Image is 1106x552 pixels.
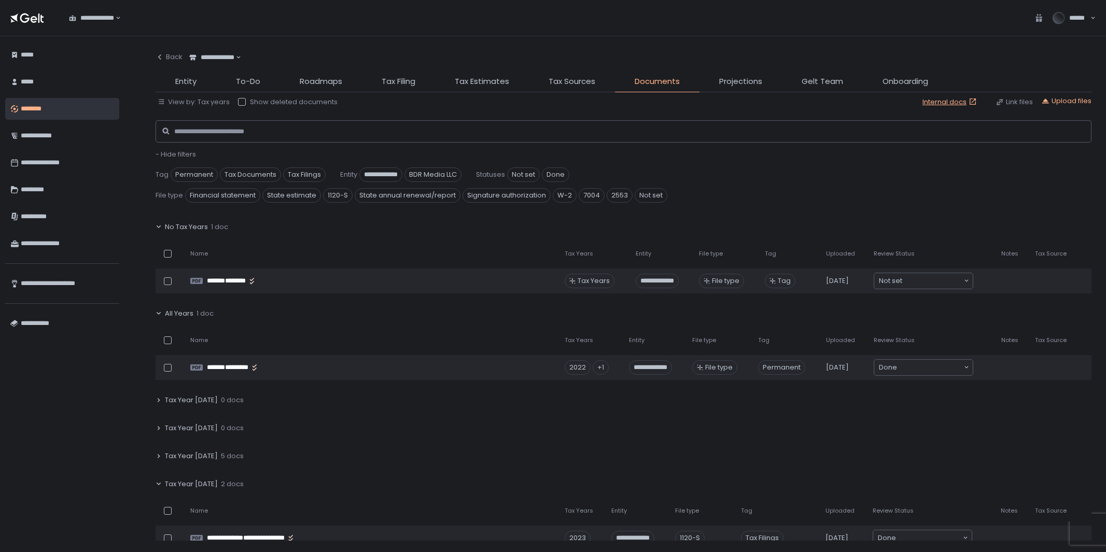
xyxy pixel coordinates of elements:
span: Onboarding [883,76,928,88]
span: Statuses [476,170,505,179]
button: Link files [996,97,1033,107]
span: Tax Years [578,276,610,286]
span: Documents [635,76,680,88]
span: To-Do [236,76,260,88]
span: Tax Year [DATE] [165,451,218,461]
span: File type [699,250,723,258]
span: Tag [758,336,769,344]
div: 1120-S [675,531,705,545]
span: 2553 [607,188,633,203]
span: Review Status [873,507,914,515]
span: Notes [1001,250,1018,258]
button: View by: Tax years [158,97,230,107]
button: - Hide filters [156,150,196,159]
div: Search for option [873,530,972,546]
span: 7004 [579,188,605,203]
span: Tag [741,507,752,515]
span: Tax Years [565,336,593,344]
span: Tax Filings [741,531,783,545]
input: Search for option [902,276,963,286]
span: Tax Filings [283,167,326,182]
span: State annual renewal/report [355,188,460,203]
span: Tag [765,250,776,258]
span: All Years [165,309,193,318]
span: Not set [635,188,667,203]
span: Roadmaps [300,76,342,88]
span: Notes [1001,507,1018,515]
span: 0 docs [221,423,244,433]
span: Entity [629,336,645,344]
span: 2 docs [221,479,244,489]
span: [DATE] [826,363,849,372]
span: Tag [156,170,169,179]
button: Upload files [1041,96,1091,106]
span: Uploaded [825,507,855,515]
span: No Tax Years [165,222,208,232]
span: Done [878,533,896,543]
span: Entity [611,507,627,515]
span: Done [542,167,569,182]
span: Tax Source [1035,336,1067,344]
span: Tag [778,276,791,286]
span: Tax Documents [220,167,281,182]
span: File type [712,276,739,286]
span: 1 doc [197,309,214,318]
span: Name [190,507,208,515]
span: Done [879,362,897,373]
div: Search for option [874,360,973,375]
span: Permanent [758,360,805,375]
div: Back [156,52,183,62]
input: Search for option [234,52,235,63]
span: - Hide filters [156,149,196,159]
span: Tax Source [1035,507,1067,515]
div: 2022 [565,360,591,375]
span: 1 doc [211,222,228,232]
span: [DATE] [826,276,849,286]
span: Entity [636,250,651,258]
span: File type [692,336,716,344]
span: Gelt Team [802,76,843,88]
span: Entity [340,170,357,179]
span: Projections [719,76,762,88]
span: Uploaded [826,336,855,344]
button: Back [156,47,183,67]
div: 2023 [565,531,591,545]
span: Tax Year [DATE] [165,479,218,489]
div: Search for option [874,273,973,289]
input: Search for option [897,362,963,373]
span: Signature authorization [463,188,551,203]
input: Search for option [114,13,115,23]
span: Notes [1001,336,1018,344]
div: Search for option [62,7,121,29]
span: File type [675,507,699,515]
span: Not set [507,167,540,182]
a: Internal docs [922,97,979,107]
span: Name [190,336,208,344]
span: Tax Source [1035,250,1067,258]
span: File type [156,191,183,200]
span: Financial statement [185,188,260,203]
span: 0 docs [221,395,244,405]
span: Review Status [874,336,915,344]
span: Tax Sources [549,76,595,88]
span: Tax Estimates [455,76,509,88]
div: +1 [593,360,609,375]
div: Search for option [183,47,241,68]
span: Not set [879,276,902,286]
span: W-2 [553,188,577,203]
span: 5 docs [221,451,244,461]
span: File type [705,363,733,372]
span: Entity [175,76,197,88]
span: BDR Media LLC [404,167,461,182]
span: Permanent [171,167,218,182]
span: State estimate [262,188,321,203]
span: Review Status [874,250,915,258]
span: Uploaded [826,250,855,258]
span: Tax Year [DATE] [165,395,218,405]
span: Tax Filing [382,76,415,88]
span: [DATE] [825,533,848,543]
span: Tax Year [DATE] [165,423,218,433]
